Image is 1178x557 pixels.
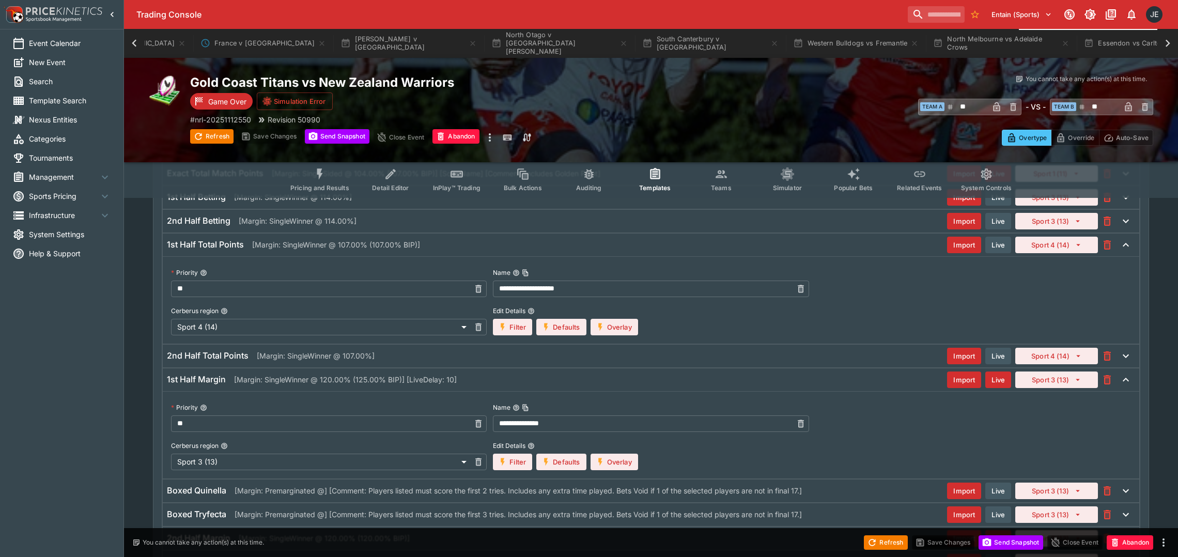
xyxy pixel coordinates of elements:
[985,6,1058,23] button: Select Tenant
[1002,130,1153,146] div: Start From
[305,129,369,144] button: Send Snapshot
[372,184,409,192] span: Detail Editor
[1002,130,1051,146] button: Overtype
[528,442,535,450] button: Edit Details
[1015,506,1098,523] button: Sport 3 (13)
[167,485,226,496] h6: Boxed Quinella
[29,133,111,144] span: Categories
[171,441,219,450] p: Cerberus region
[985,372,1011,388] button: Live
[29,191,99,202] span: Sports Pricing
[908,6,965,23] input: search
[947,483,981,499] button: Import
[513,404,520,411] button: NameCopy To Clipboard
[493,403,510,412] p: Name
[947,506,981,523] button: Import
[235,509,802,520] p: [Margin: Premarginated @] [Comment: Players listed must score the first 3 tries. Includes any ext...
[985,506,1011,523] button: Live
[200,269,207,276] button: Priority
[167,509,226,520] h6: Boxed Tryfecta
[493,306,525,315] p: Edit Details
[985,237,1011,253] button: Live
[290,184,349,192] span: Pricing and Results
[528,307,535,315] button: Edit Details
[920,102,944,111] span: Team A
[834,184,873,192] span: Popular Bets
[787,29,925,58] button: Western Bulldogs vs Fremantle
[522,269,529,276] button: Copy To Clipboard
[167,215,230,226] h6: 2nd Half Betting
[591,319,638,335] button: Overlay
[636,29,785,58] button: South Canterbury v [GEOGRAPHIC_DATA]
[967,6,983,23] button: No Bookmarks
[504,184,542,192] span: Bulk Actions
[257,350,375,361] p: [Margin: SingleWinner @ 107.00%]
[927,29,1076,58] button: North Melbourne vs Adelaide Crows
[639,184,671,192] span: Templates
[167,374,226,385] h6: 1st Half Margin
[1026,74,1147,84] p: You cannot take any action(s) at this time.
[1081,5,1099,24] button: Toggle light/dark mode
[493,454,532,470] button: Filter
[235,485,802,496] p: [Margin: Premarginated @] [Comment: Players listed must score the first 2 tries. Includes any ext...
[29,152,111,163] span: Tournaments
[432,131,479,141] span: Mark an event as closed and abandoned.
[961,184,1012,192] span: System Controls
[167,239,244,250] h6: 1st Half Total Points
[26,17,82,22] img: Sportsbook Management
[1015,372,1098,388] button: Sport 3 (13)
[985,348,1011,364] button: Live
[484,129,496,146] button: more
[513,269,520,276] button: NameCopy To Clipboard
[29,114,111,125] span: Nexus Entities
[432,129,479,144] button: Abandon
[26,7,102,15] img: PriceKinetics
[947,348,981,364] button: Import
[208,96,246,107] p: Game Over
[536,319,586,335] button: Defaults
[979,535,1043,550] button: Send Snapshot
[1122,5,1141,24] button: Notifications
[864,535,907,550] button: Refresh
[29,57,111,68] span: New Event
[493,441,525,450] p: Edit Details
[221,307,228,315] button: Cerberus region
[149,74,182,107] img: rugby_league.png
[143,538,264,547] p: You cannot take any action(s) at this time.
[29,248,111,259] span: Help & Support
[1068,132,1094,143] p: Override
[522,404,529,411] button: Copy To Clipboard
[171,403,198,412] p: Priority
[1019,132,1047,143] p: Overtype
[1015,213,1098,229] button: Sport 3 (13)
[257,92,333,110] button: Simulation Error
[947,237,981,253] button: Import
[190,74,672,90] h2: Copy To Clipboard
[282,161,1020,198] div: Event type filters
[947,213,981,229] button: Import
[591,454,638,470] button: Overlay
[1015,348,1098,364] button: Sport 4 (14)
[29,76,111,87] span: Search
[985,213,1011,229] button: Live
[29,229,111,240] span: System Settings
[711,184,732,192] span: Teams
[773,184,802,192] span: Simulator
[536,454,586,470] button: Defaults
[252,239,420,250] p: [Margin: SingleWinner @ 107.00% (107.00% BIP)]
[190,129,234,144] button: Refresh
[1026,101,1046,112] h6: - VS -
[171,319,470,335] div: Sport 4 (14)
[1060,5,1079,24] button: Connected to PK
[29,95,111,106] span: Template Search
[167,350,249,361] h6: 2nd Half Total Points
[221,442,228,450] button: Cerberus region
[334,29,483,58] button: [PERSON_NAME] v [GEOGRAPHIC_DATA]
[1107,536,1153,547] span: Mark an event as closed and abandoned.
[1157,536,1170,549] button: more
[200,404,207,411] button: Priority
[239,215,357,226] p: [Margin: SingleWinner @ 114.00%]
[268,114,320,125] p: Revision 50990
[194,29,332,58] button: France v Wales
[576,184,601,192] span: Auditing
